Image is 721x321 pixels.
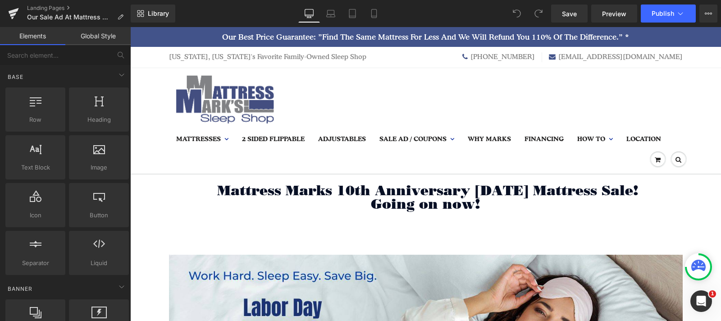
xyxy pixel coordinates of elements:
span: Library [148,9,169,18]
span: Publish [652,10,674,17]
a: 2 Sided Flippable [105,105,181,119]
span: Liquid [72,258,126,268]
span: Separator [8,258,63,268]
p: [US_STATE], [US_STATE]'s Favorite Family-Owned Sleep Shop [39,25,236,35]
button: More [699,5,717,23]
a: Mattresses [39,105,105,119]
span: Text Block [8,163,63,172]
a: Desktop [298,5,320,23]
a: Location [489,105,538,119]
button: Redo [529,5,548,23]
img: mattressmarkssleepshop [39,41,153,105]
a: Adjustables [181,105,242,119]
span: Going on now! [241,169,350,185]
span: Our Sale Ad At Mattress Marks [27,14,114,21]
a: Landing Pages [27,5,131,12]
span: Button [72,211,126,220]
a: Global Style [65,27,131,45]
span: 1 [709,290,716,298]
a: Laptop [320,5,342,23]
span: Mattress Marks 10th Anniversary [DATE] Mattress Sale! [87,155,508,172]
a: Sale Ad / Coupons [242,105,331,119]
a: Financing [388,105,440,119]
span: Save [562,9,577,18]
a: Tablet [342,5,363,23]
a: Mobile [363,5,385,23]
div: To enrich screen reader interactions, please activate Accessibility in Grammarly extension settings [32,160,559,196]
a: Preview [591,5,637,23]
span: Image [72,163,126,172]
span: Icon [8,211,63,220]
a: Why Marks [331,105,388,119]
span: Row [8,115,63,124]
span: Base [7,73,24,81]
a: How To [440,105,489,119]
iframe: Intercom live chat [690,290,712,312]
span: Preview [602,9,626,18]
button: Undo [508,5,526,23]
a: [EMAIL_ADDRESS][DOMAIN_NAME] [419,25,552,35]
a: [PHONE_NUMBER] [332,25,405,35]
span: Banner [7,284,33,293]
span: Heading [72,115,126,124]
button: Publish [641,5,696,23]
a: New Library [131,5,175,23]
